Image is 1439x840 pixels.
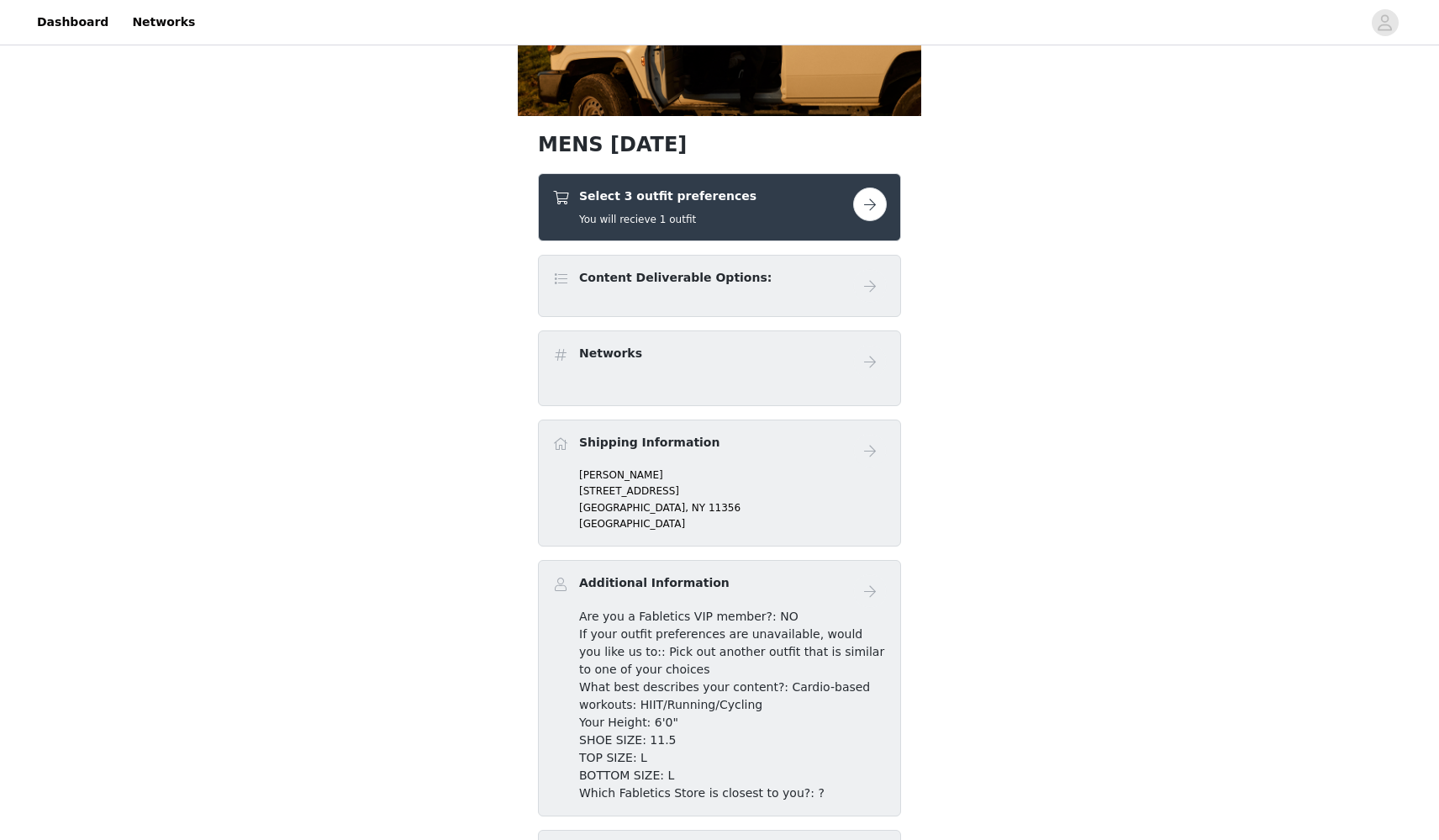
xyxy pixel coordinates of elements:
span: What best describes your content?: Cardio-based workouts: HIIT/Running/Cycling [579,680,870,711]
div: Select 3 outfit preferences [538,173,901,241]
h4: Content Deliverable Options: [579,269,772,287]
span: [GEOGRAPHIC_DATA], [579,502,688,514]
span: SHOE SIZE: 11.5 [579,733,677,747]
span: TOP SIZE: L [579,751,647,764]
h4: Additional Information [579,574,730,592]
p: [STREET_ADDRESS] [579,483,887,499]
span: Your Height: 6'0" [579,716,678,729]
h4: Networks [579,345,642,362]
span: Are you a Fabletics VIP member?: NO [579,610,799,623]
span: NY [692,502,705,514]
h1: MENS [DATE] [538,129,901,160]
span: Which Fabletics Store is closest to you?: ? [579,786,825,800]
p: [GEOGRAPHIC_DATA] [579,516,887,531]
a: Dashboard [27,3,119,41]
div: Additional Information [538,560,901,816]
a: Networks [122,3,205,41]
div: avatar [1377,9,1393,36]
h5: You will recieve 1 outfit [579,212,756,227]
div: Networks [538,330,901,406]
h4: Select 3 outfit preferences [579,188,756,205]
div: Shipping Information [538,420,901,547]
span: 11356 [709,502,741,514]
span: BOTTOM SIZE: L [579,769,674,782]
p: [PERSON_NAME] [579,468,887,483]
span: If your outfit preferences are unavailable, would you like us to:: Pick out another outfit that i... [579,627,884,676]
div: Content Deliverable Options: [538,255,901,317]
h4: Shipping Information [579,434,719,452]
